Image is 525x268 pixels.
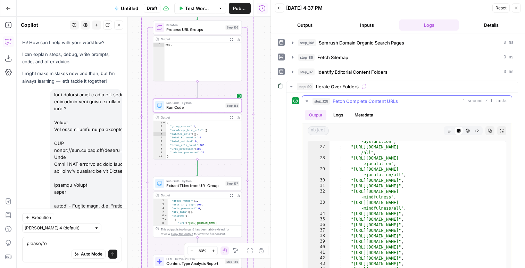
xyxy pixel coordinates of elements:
[308,255,330,261] div: 42
[153,125,166,129] div: 2
[288,52,518,63] button: 0 ms
[22,70,122,84] p: I might make mistakes now and then, but I’m always learning — let’s tackle it together!
[153,218,167,221] div: 7
[153,210,167,214] div: 5
[153,221,167,229] div: 8
[229,3,251,14] button: Publish
[161,193,226,197] div: Output
[166,23,223,27] span: Iteration
[32,214,51,221] span: Execution
[308,244,330,250] div: 40
[233,5,247,12] span: Publish
[308,189,330,200] div: 32
[153,151,166,155] div: 9
[461,19,521,31] button: Details
[166,26,223,32] span: Process URL Groups
[153,132,166,136] div: 4
[197,81,198,98] g: Edge from step_136 to step_168
[153,143,166,147] div: 7
[298,68,315,75] span: step_87
[153,203,167,206] div: 3
[153,21,242,81] div: IterationProcess URL GroupsStep 136Outputnull
[317,68,387,75] span: Identify Editorial Content Folders
[319,39,404,46] span: Semrush Domain Organic Search Pages
[166,105,223,111] span: Run Code
[308,233,330,239] div: 38
[225,181,239,186] div: Step 137
[153,121,166,125] div: 1
[312,98,330,105] span: step_128
[308,144,330,155] div: 27
[27,240,117,247] textarea: please/'e
[308,126,329,135] span: object
[174,3,215,14] button: Test Workflow
[308,250,330,255] div: 41
[166,257,223,261] span: LLM · Gemini 2.5 Pro
[197,3,198,20] g: Edge from step_128 to step_136
[308,211,330,217] div: 34
[308,155,330,167] div: 28
[316,83,359,90] span: Iterate Over Folders
[153,147,166,151] div: 8
[297,83,313,90] span: step_90
[110,3,142,14] button: Untitled
[25,225,91,232] input: Claude Sonnet 4 (default)
[225,103,239,108] div: Step 168
[317,54,348,61] span: Fetch Sitemap
[121,5,138,12] span: Untitled
[337,19,397,31] button: Inputs
[166,100,223,105] span: Run Code · Python
[22,213,54,222] button: Execution
[288,66,518,78] button: 0 ms
[153,177,242,237] div: Run Code · PythonExtract Titles from URL GroupStep 137Output "group_number":1, "urls_in_group":20...
[308,200,330,211] div: 33
[164,214,167,218] span: Toggle code folding, rows 6 through 667
[21,22,68,29] div: Copilot
[153,136,166,140] div: 5
[166,183,223,189] span: Extract Titles from URL Group
[197,160,198,176] g: Edge from step_168 to step_137
[305,110,326,120] button: Output
[153,214,167,218] div: 6
[462,98,508,104] span: 1 second / 1 tasks
[298,54,315,61] span: step_86
[308,217,330,222] div: 35
[162,121,166,125] span: Toggle code folding, rows 1 through 10
[147,5,157,11] span: Draft
[298,39,316,46] span: step_146
[503,40,514,46] span: 0 ms
[503,69,514,75] span: 0 ms
[166,261,223,267] span: Content Type Analysis Report
[492,3,510,13] button: Reset
[153,155,166,159] div: 10
[81,251,102,257] span: Auto Mode
[199,248,206,253] span: 83%
[308,228,330,233] div: 37
[225,259,239,264] div: Step 134
[161,115,226,120] div: Output
[153,43,164,47] div: 1
[153,99,242,160] div: Run Code · PythonRun CodeStep 168Output{ "group_number":1, "knowledge_base_urls":[], "matched_url...
[302,96,512,107] button: 1 second / 1 tasks
[22,39,122,46] p: Hi! How can I help with your workflow?
[72,250,106,259] button: Auto Mode
[399,19,459,31] button: Logs
[329,110,348,120] button: Logs
[333,98,398,105] span: Fetch Complete Content URLs
[171,232,193,236] span: Copy the output
[153,206,167,210] div: 4
[161,227,239,236] div: This output is too large & has been abbreviated for review. to view the full content.
[225,25,239,30] div: Step 136
[166,179,223,183] span: Run Code · Python
[153,140,166,144] div: 6
[308,167,330,178] div: 29
[22,51,122,65] p: I can explain steps, debug, write prompts, code, and offer advice.
[503,54,514,60] span: 0 ms
[153,129,166,132] div: 3
[495,5,507,11] span: Reset
[350,110,377,120] button: Metadata
[308,183,330,189] div: 31
[308,261,330,267] div: 43
[308,222,330,228] div: 36
[308,239,330,244] div: 39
